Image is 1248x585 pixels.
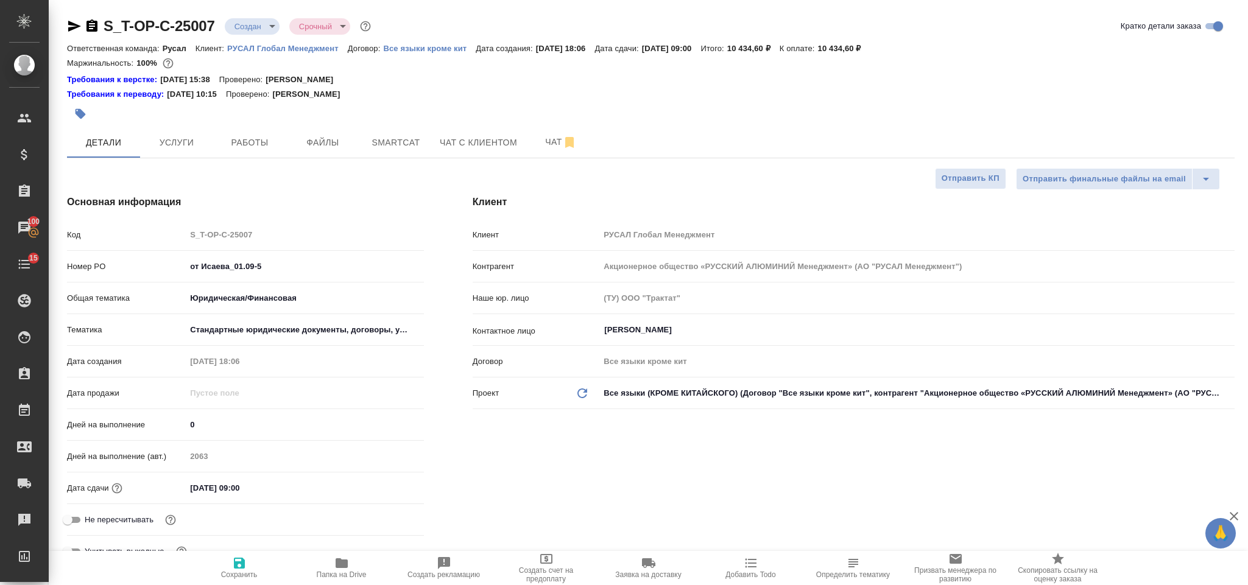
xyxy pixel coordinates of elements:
p: [PERSON_NAME] [266,74,342,86]
span: Детали [74,135,133,150]
button: Создать счет на предоплату [495,551,598,585]
p: Тематика [67,324,186,336]
p: 100% [136,58,160,68]
input: Пустое поле [186,226,423,243]
p: Дата создания [67,356,186,368]
button: Определить тематику [802,551,904,585]
span: Создать счет на предоплату [502,566,590,583]
p: Ответственная команда: [67,44,163,53]
button: Заявка на доставку [598,551,700,585]
button: Если добавить услуги и заполнить их объемом, то дата рассчитается автоматически [109,480,125,496]
a: Все языки кроме кит [383,43,476,53]
p: Договор [473,356,600,368]
span: Папка на Drive [317,570,367,579]
p: К оплате: [780,44,818,53]
input: Пустое поле [186,384,292,402]
p: Дней на выполнение [67,419,186,431]
p: Договор: [348,44,384,53]
input: ✎ Введи что-нибудь [186,416,423,433]
p: [DATE] 18:06 [536,44,595,53]
span: Файлы [294,135,352,150]
span: Призвать менеджера по развитию [912,566,999,583]
span: Определить тематику [816,570,890,579]
button: Скопировать ссылку для ЯМессенджера [67,19,82,33]
div: Юридическая/Финансовая [186,288,423,309]
button: Призвать менеджера по развитию [904,551,1007,585]
p: Дата продажи [67,387,186,399]
span: Скопировать ссылку на оценку заказа [1014,566,1102,583]
p: Маржинальность: [67,58,136,68]
p: Общая тематика [67,292,186,304]
a: РУСАЛ Глобал Менеджмент [227,43,348,53]
input: Пустое поле [599,226,1235,243]
p: Наше юр. лицо [473,292,600,304]
button: Доп статусы указывают на важность/срочность заказа [358,18,373,34]
div: Все языки (КРОМЕ КИТАЙСКОГО) (Договор "Все языки кроме кит", контрагент "Акционерное общество «РУ... [599,383,1235,404]
span: 15 [22,252,45,264]
p: Дней на выполнение (авт.) [67,450,186,463]
input: Пустое поле [186,447,423,465]
p: Контрагент [473,261,600,273]
p: Дата сдачи [67,482,109,494]
button: Отправить КП [935,168,1006,189]
p: Клиент [473,229,600,241]
span: Сохранить [221,570,258,579]
span: Добавить Todo [725,570,775,579]
button: 0.00 RUB; [160,55,176,71]
span: Создать рекламацию [407,570,480,579]
h4: Клиент [473,195,1235,209]
button: Выбери, если сб и вс нужно считать рабочими днями для выполнения заказа. [174,544,189,559]
p: [DATE] 10:15 [167,88,226,100]
button: Open [1228,329,1230,331]
a: S_T-OP-C-25007 [104,18,215,34]
span: Услуги [147,135,206,150]
p: Итого: [700,44,727,53]
h4: Основная информация [67,195,424,209]
button: Создан [231,21,265,32]
input: ✎ Введи что-нибудь [186,479,292,497]
div: split button [1016,168,1220,190]
span: Учитывать выходные [85,545,164,558]
a: Требования к верстке: [67,74,160,86]
p: РУСАЛ Глобал Менеджмент [227,44,348,53]
button: Скопировать ссылку [85,19,99,33]
span: Кратко детали заказа [1121,20,1201,32]
span: Заявка на доставку [615,570,681,579]
button: Добавить Todo [700,551,802,585]
input: Пустое поле [599,352,1235,370]
span: Отправить КП [942,172,999,186]
div: Создан [225,18,280,35]
a: 100 [3,212,46,243]
button: Срочный [295,21,336,32]
input: Пустое поле [599,289,1235,307]
div: Стандартные юридические документы, договоры, уставы [186,320,423,340]
input: ✎ Введи что-нибудь [186,257,423,275]
span: Smartcat [367,135,425,150]
p: Проверено: [226,88,273,100]
input: Пустое поле [186,352,292,370]
p: [DATE] 09:00 [642,44,701,53]
p: Номер PO [67,261,186,273]
button: Сохранить [188,551,291,585]
p: Контактное лицо [473,325,600,337]
p: [DATE] 15:38 [160,74,219,86]
span: 100 [20,215,48,228]
button: Включи, если не хочешь, чтобы указанная дата сдачи изменилась после переставления заказа в 'Подтв... [163,512,178,528]
p: 10 434,60 ₽ [727,44,780,53]
span: Чат [532,135,590,150]
span: 🙏 [1210,520,1231,546]
p: Проверено: [219,74,266,86]
a: 15 [3,249,46,279]
p: [PERSON_NAME] [272,88,349,100]
a: Требования к переводу: [67,88,167,100]
button: Отправить финальные файлы на email [1016,168,1193,190]
button: Добавить тэг [67,100,94,127]
span: Чат с клиентом [440,135,517,150]
p: Дата создания: [476,44,535,53]
button: Скопировать ссылку на оценку заказа [1007,551,1109,585]
p: Дата сдачи: [594,44,641,53]
button: Создать рекламацию [393,551,495,585]
p: 10 434,60 ₽ [818,44,870,53]
input: Пустое поле [599,257,1235,275]
p: Клиент: [196,44,227,53]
